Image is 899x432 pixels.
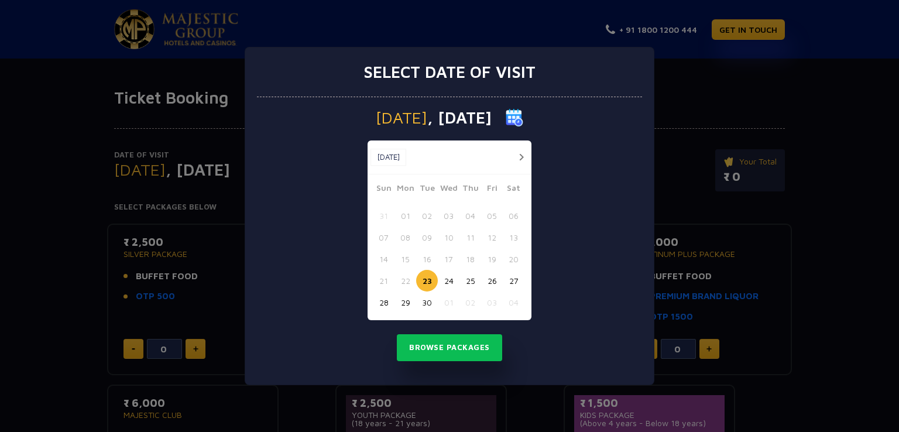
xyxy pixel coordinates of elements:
[416,292,438,313] button: 30
[370,149,406,166] button: [DATE]
[376,109,427,126] span: [DATE]
[459,292,481,313] button: 02
[481,205,503,227] button: 05
[416,270,438,292] button: 23
[373,181,394,198] span: Sun
[394,181,416,198] span: Mon
[427,109,492,126] span: , [DATE]
[373,270,394,292] button: 21
[459,248,481,270] button: 18
[373,205,394,227] button: 31
[394,270,416,292] button: 22
[416,227,438,248] button: 09
[438,181,459,198] span: Wed
[503,292,524,313] button: 04
[394,248,416,270] button: 15
[481,227,503,248] button: 12
[438,205,459,227] button: 03
[416,181,438,198] span: Tue
[503,181,524,198] span: Sat
[363,62,536,82] h3: Select date of visit
[503,227,524,248] button: 13
[416,248,438,270] button: 16
[506,109,523,126] img: calender icon
[373,248,394,270] button: 14
[438,248,459,270] button: 17
[481,292,503,313] button: 03
[503,248,524,270] button: 20
[481,248,503,270] button: 19
[459,227,481,248] button: 11
[503,205,524,227] button: 06
[459,181,481,198] span: Thu
[438,292,459,313] button: 01
[481,181,503,198] span: Fri
[416,205,438,227] button: 02
[438,227,459,248] button: 10
[438,270,459,292] button: 24
[394,227,416,248] button: 08
[397,334,502,361] button: Browse Packages
[394,205,416,227] button: 01
[481,270,503,292] button: 26
[373,292,394,313] button: 28
[373,227,394,248] button: 07
[394,292,416,313] button: 29
[459,270,481,292] button: 25
[459,205,481,227] button: 04
[503,270,524,292] button: 27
